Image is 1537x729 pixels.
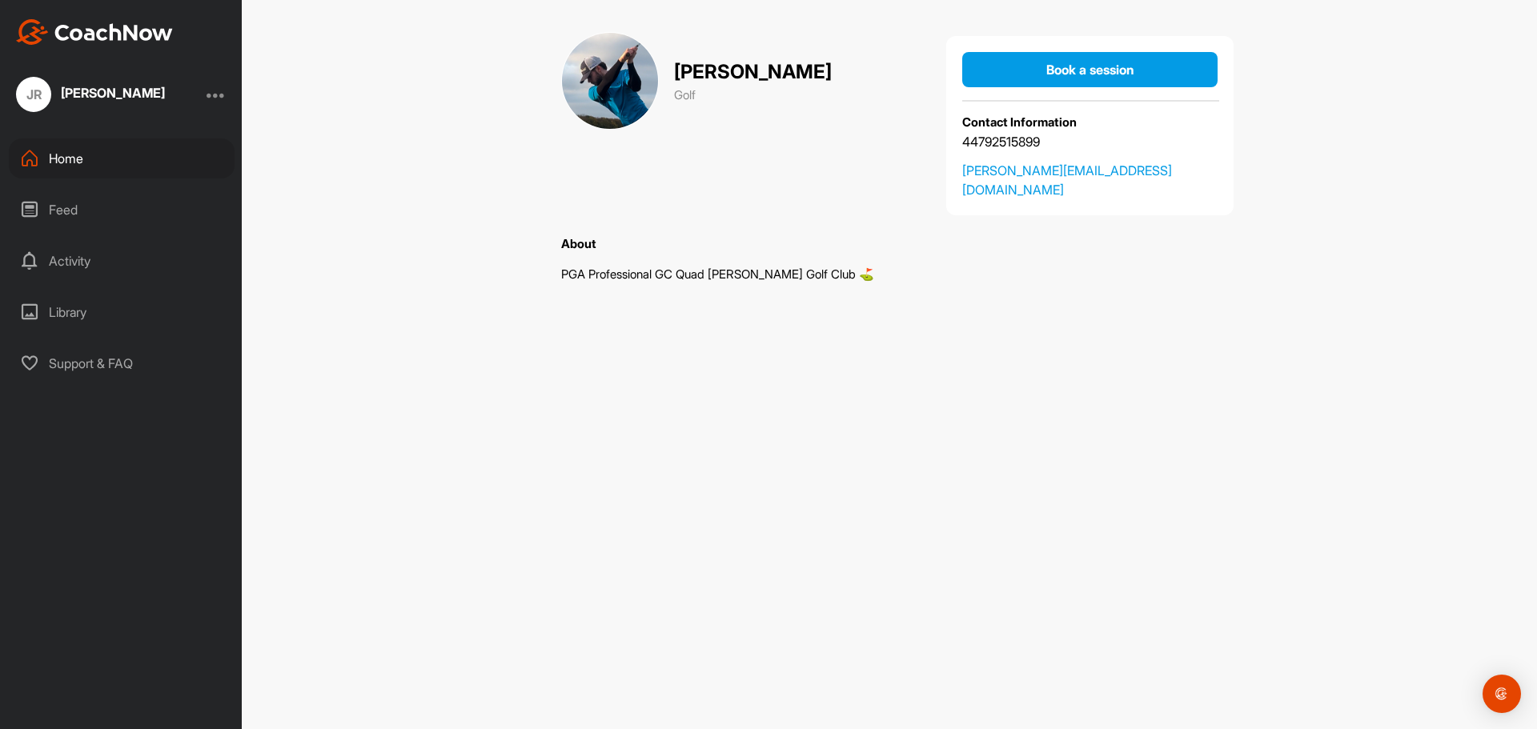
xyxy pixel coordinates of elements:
[16,19,173,45] img: CoachNow
[9,343,235,383] div: Support & FAQ
[9,138,235,178] div: Home
[9,241,235,281] div: Activity
[1483,675,1521,713] div: Open Intercom Messenger
[962,52,1218,87] button: Book a session
[9,190,235,230] div: Feed
[9,292,235,332] div: Library
[674,86,832,105] p: Golf
[561,236,596,251] label: About
[674,58,832,86] p: [PERSON_NAME]
[561,32,659,130] img: cover
[962,132,1218,151] a: 44792515899
[61,86,165,99] div: [PERSON_NAME]
[561,265,874,284] p: PGA Professional GC Quad [PERSON_NAME] Golf Club ⛳️
[962,161,1218,199] a: [PERSON_NAME][EMAIL_ADDRESS][DOMAIN_NAME]
[16,77,51,112] div: JR
[1046,62,1134,78] span: Book a session
[962,114,1218,132] p: Contact Information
